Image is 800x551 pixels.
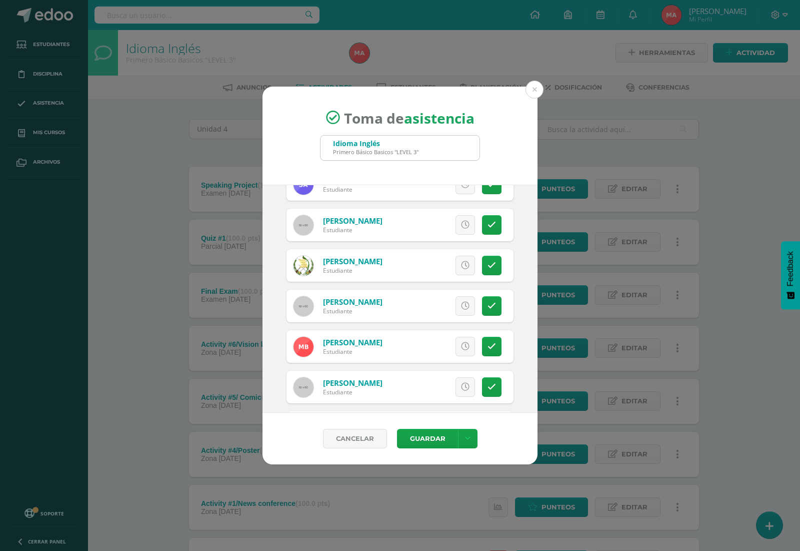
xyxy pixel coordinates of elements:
[786,251,795,286] span: Feedback
[323,266,382,275] div: Estudiante
[333,148,418,156] div: Primero Básico Basicos "LEVEL 3"
[293,256,313,276] img: 6a4c4822bf119e11a345cd078a5a2ae1.png
[293,296,313,316] img: 60x60
[293,337,313,357] img: f90d96feb81eb68eb65d9593fb22c30f.png
[397,429,458,448] button: Guardar
[323,429,387,448] a: Cancelar
[781,241,800,309] button: Feedback - Mostrar encuesta
[408,256,435,275] span: Excusa
[323,307,382,315] div: Estudiante
[408,378,435,396] span: Excusa
[323,216,382,226] a: [PERSON_NAME]
[525,81,543,99] button: Close (Esc)
[408,216,435,234] span: Excusa
[323,337,382,347] a: [PERSON_NAME]
[323,388,382,396] div: Estudiante
[323,256,382,266] a: [PERSON_NAME]
[293,215,313,235] img: 60x60
[323,347,382,356] div: Estudiante
[344,108,474,127] span: Toma de
[408,297,435,315] span: Excusa
[408,337,435,356] span: Excusa
[293,377,313,397] img: 60x60
[404,108,474,127] strong: asistencia
[323,297,382,307] a: [PERSON_NAME]
[323,378,382,388] a: [PERSON_NAME]
[323,226,382,234] div: Estudiante
[323,185,443,194] div: Estudiante
[333,139,418,148] div: Idioma Inglés
[320,136,479,160] input: Busca un grado o sección aquí...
